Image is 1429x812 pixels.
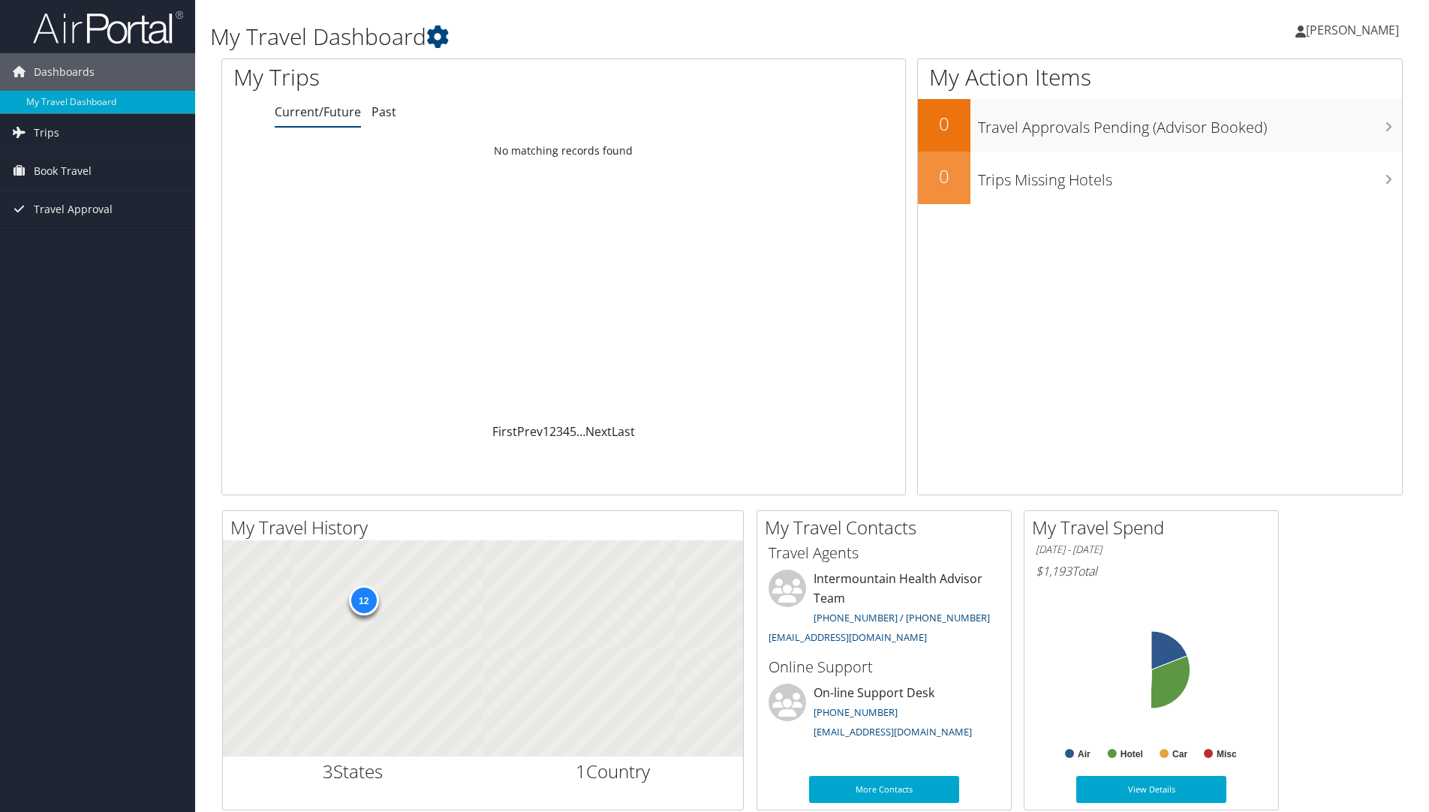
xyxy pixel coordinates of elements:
[761,684,1007,745] li: On-line Support Desk
[918,62,1402,93] h1: My Action Items
[234,759,472,784] h2: States
[1217,749,1237,759] text: Misc
[769,543,1000,564] h3: Travel Agents
[918,164,970,189] h2: 0
[769,657,1000,678] h3: Online Support
[549,423,556,440] a: 2
[348,585,378,615] div: 12
[765,515,1011,540] h2: My Travel Contacts
[1172,749,1187,759] text: Car
[543,423,549,440] a: 1
[978,110,1402,138] h3: Travel Approvals Pending (Advisor Booked)
[978,162,1402,191] h3: Trips Missing Hotels
[563,423,570,440] a: 4
[556,423,563,440] a: 3
[1076,776,1226,803] a: View Details
[34,53,95,91] span: Dashboards
[495,759,733,784] h2: Country
[517,423,543,440] a: Prev
[1036,563,1072,579] span: $1,193
[1078,749,1091,759] text: Air
[570,423,576,440] a: 5
[1032,515,1278,540] h2: My Travel Spend
[33,10,183,45] img: airportal-logo.png
[34,191,113,228] span: Travel Approval
[323,759,333,783] span: 3
[918,111,970,137] h2: 0
[918,99,1402,152] a: 0Travel Approvals Pending (Advisor Booked)
[233,62,609,93] h1: My Trips
[34,152,92,190] span: Book Travel
[210,21,1012,53] h1: My Travel Dashboard
[492,423,517,440] a: First
[814,705,898,719] a: [PHONE_NUMBER]
[275,104,361,120] a: Current/Future
[222,137,905,164] td: No matching records found
[34,114,59,152] span: Trips
[576,759,586,783] span: 1
[576,423,585,440] span: …
[612,423,635,440] a: Last
[918,152,1402,204] a: 0Trips Missing Hotels
[769,630,927,644] a: [EMAIL_ADDRESS][DOMAIN_NAME]
[809,776,959,803] a: More Contacts
[1036,543,1267,557] h6: [DATE] - [DATE]
[585,423,612,440] a: Next
[1306,22,1399,38] span: [PERSON_NAME]
[1036,563,1267,579] h6: Total
[230,515,743,540] h2: My Travel History
[761,570,1007,650] li: Intermountain Health Advisor Team
[814,725,972,738] a: [EMAIL_ADDRESS][DOMAIN_NAME]
[1295,8,1414,53] a: [PERSON_NAME]
[372,104,396,120] a: Past
[814,611,990,624] a: [PHONE_NUMBER] / [PHONE_NUMBER]
[1121,749,1143,759] text: Hotel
